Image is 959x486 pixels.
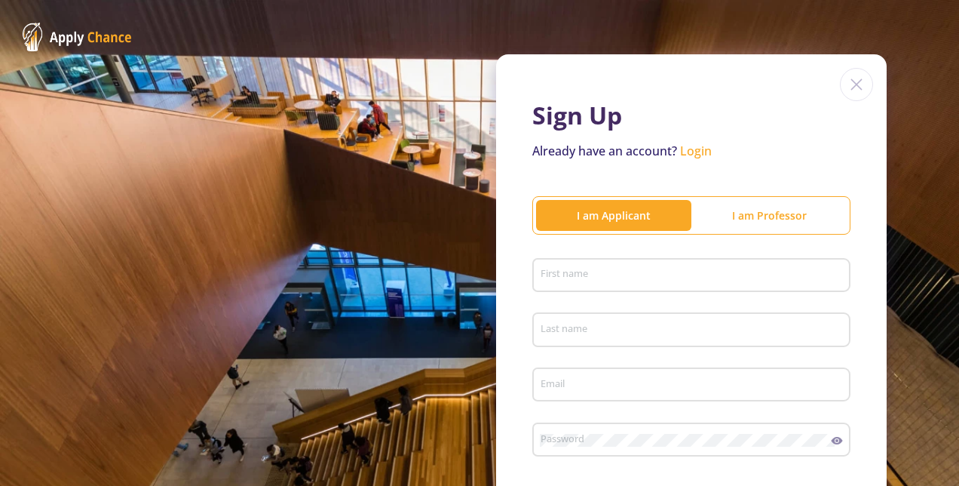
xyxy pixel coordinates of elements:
a: Login [680,143,712,159]
h1: Sign Up [532,101,850,130]
div: I am Professor [691,208,847,223]
div: I am Applicant [536,208,691,223]
img: ApplyChance Logo [23,23,132,51]
img: close icon [840,68,873,101]
p: Already have an account? [532,142,850,160]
